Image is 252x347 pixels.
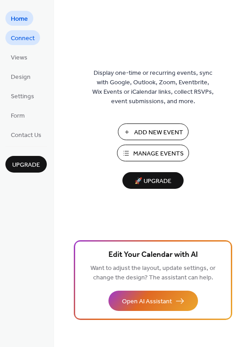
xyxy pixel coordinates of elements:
span: Want to adjust the layout, update settings, or change the design? The assistant can help. [90,262,216,284]
span: 🚀 Upgrade [128,175,178,187]
a: Contact Us [5,127,47,142]
span: Home [11,14,28,24]
a: Home [5,11,33,26]
span: Display one-time or recurring events, sync with Google, Outlook, Zoom, Eventbrite, Wix Events or ... [92,68,214,106]
button: Manage Events [117,145,189,161]
span: Manage Events [133,149,184,159]
span: Form [11,111,25,121]
a: Settings [5,88,40,103]
a: Form [5,108,30,123]
button: Upgrade [5,156,47,173]
button: 🚀 Upgrade [122,172,184,189]
span: Upgrade [12,160,40,170]
a: Connect [5,30,40,45]
span: Views [11,53,27,63]
span: Contact Us [11,131,41,140]
span: Add New Event [134,128,183,137]
span: Design [11,73,31,82]
button: Open AI Assistant [108,291,198,311]
a: Design [5,69,36,84]
a: Views [5,50,33,64]
span: Connect [11,34,35,43]
span: Edit Your Calendar with AI [108,249,198,261]
span: Open AI Assistant [122,297,172,306]
button: Add New Event [118,123,189,140]
span: Settings [11,92,34,101]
